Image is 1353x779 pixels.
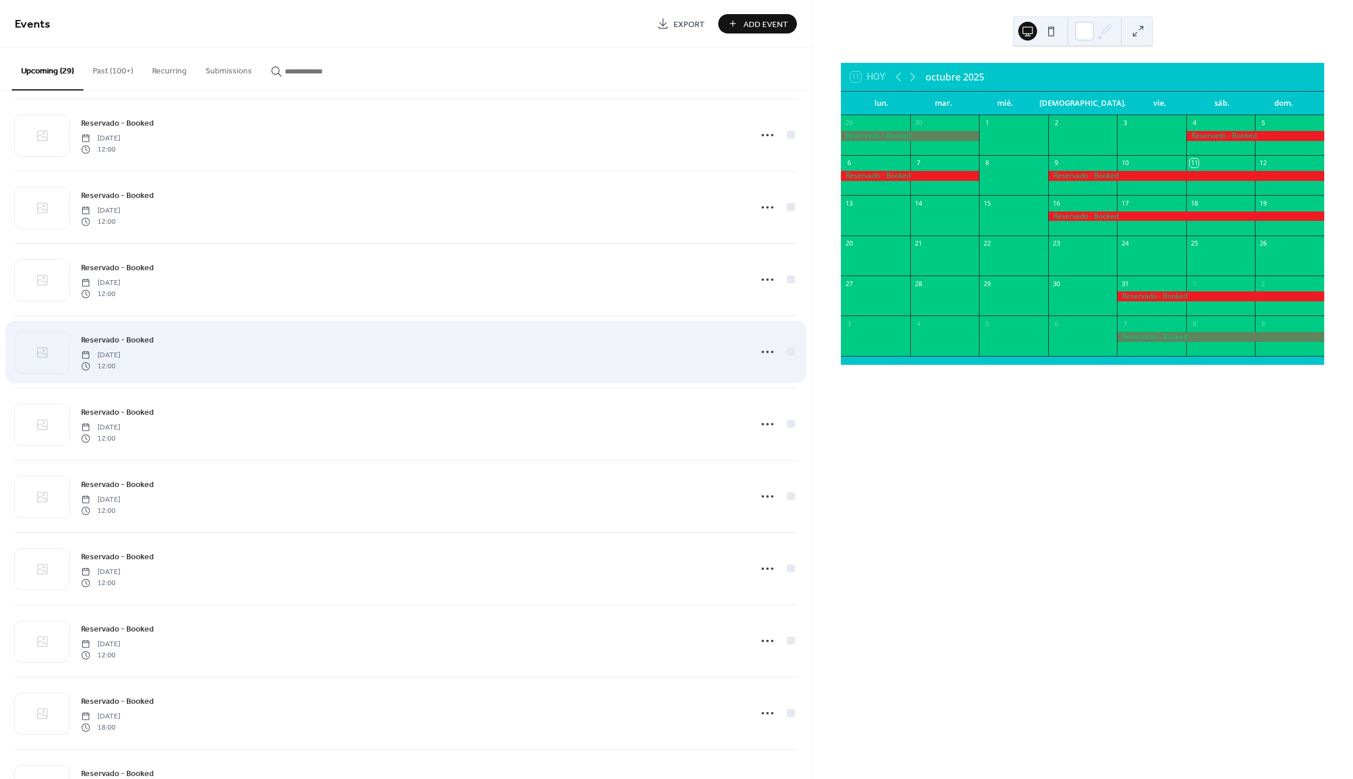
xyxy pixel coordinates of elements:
[974,92,1036,115] div: mié.
[81,696,154,708] span: Reservado - Booked
[81,133,120,144] span: [DATE]
[1191,92,1253,115] div: sáb.
[1129,92,1191,115] div: vie.
[982,279,991,288] div: 29
[914,279,923,288] div: 28
[1190,279,1199,288] div: 1
[1052,239,1061,248] div: 23
[81,567,120,577] span: [DATE]
[1120,199,1129,207] div: 17
[1117,332,1324,342] div: Reservado - Booked
[1258,319,1267,328] div: 9
[81,334,154,347] span: Reservado - Booked
[143,48,196,89] button: Recurring
[648,14,713,33] a: Export
[1048,171,1324,181] div: Reservado - Booked
[1052,279,1061,288] div: 30
[1117,291,1324,301] div: Reservado - Booked
[1253,92,1315,115] div: dom.
[1190,159,1199,167] div: 11
[1120,159,1129,167] div: 10
[844,239,853,248] div: 20
[844,119,853,127] div: 29
[743,18,788,31] span: Add Event
[1190,239,1199,248] div: 25
[83,48,143,89] button: Past (100+)
[674,18,705,31] span: Export
[81,422,120,433] span: [DATE]
[914,119,923,127] div: 30
[81,288,120,299] span: 12:00
[81,361,120,371] span: 12:00
[81,261,154,274] a: Reservado - Booked
[81,623,154,636] span: Reservado - Booked
[81,433,120,444] span: 12:00
[982,119,991,127] div: 1
[81,216,120,227] span: 12:00
[81,650,120,660] span: 12:00
[1052,199,1061,207] div: 16
[12,48,83,90] button: Upcoming (29)
[196,48,261,89] button: Submissions
[982,319,991,328] div: 5
[81,478,154,491] a: Reservado - Booked
[1258,199,1267,207] div: 19
[81,206,120,216] span: [DATE]
[1258,119,1267,127] div: 5
[718,14,797,33] button: Add Event
[1258,159,1267,167] div: 12
[925,70,984,84] div: octubre 2025
[1048,211,1324,221] div: Reservado - Booked
[81,350,120,361] span: [DATE]
[850,92,912,115] div: lun.
[81,722,120,733] span: 18:00
[81,333,154,347] a: Reservado - Booked
[913,92,974,115] div: mar.
[81,278,120,288] span: [DATE]
[81,550,154,563] a: Reservado - Booked
[982,159,991,167] div: 8
[81,189,154,202] a: Reservado - Booked
[81,551,154,563] span: Reservado - Booked
[1258,239,1267,248] div: 26
[81,262,154,274] span: Reservado - Booked
[81,407,154,419] span: Reservado - Booked
[15,13,51,36] span: Events
[841,131,979,141] div: Reservado - Booked
[1190,319,1199,328] div: 8
[1052,119,1061,127] div: 2
[982,239,991,248] div: 22
[841,171,979,181] div: Reservado - Booked
[1036,92,1129,115] div: [DEMOGRAPHIC_DATA].
[914,319,923,328] div: 4
[81,577,120,588] span: 12:00
[844,279,853,288] div: 27
[81,505,120,516] span: 12:00
[1120,239,1129,248] div: 24
[1190,119,1199,127] div: 4
[81,622,154,636] a: Reservado - Booked
[81,479,154,491] span: Reservado - Booked
[844,319,853,328] div: 3
[1190,199,1199,207] div: 18
[1120,319,1129,328] div: 7
[1258,279,1267,288] div: 2
[81,144,120,155] span: 12:00
[81,495,120,505] span: [DATE]
[81,711,120,722] span: [DATE]
[1052,319,1061,328] div: 6
[914,199,923,207] div: 14
[1120,119,1129,127] div: 3
[1120,279,1129,288] div: 31
[81,116,154,130] a: Reservado - Booked
[844,199,853,207] div: 13
[1186,131,1324,141] div: Reservado - Booked
[1052,159,1061,167] div: 9
[982,199,991,207] div: 15
[914,159,923,167] div: 7
[844,159,853,167] div: 6
[914,239,923,248] div: 21
[81,117,154,130] span: Reservado - Booked
[81,190,154,202] span: Reservado - Booked
[81,405,154,419] a: Reservado - Booked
